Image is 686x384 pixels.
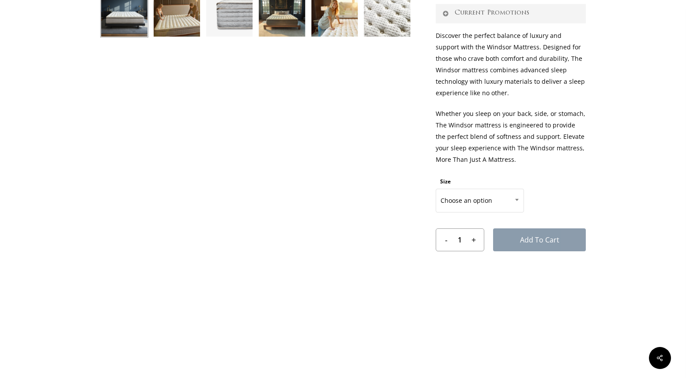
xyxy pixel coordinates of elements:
[436,229,452,251] input: -
[468,229,484,251] input: +
[436,30,586,108] p: Discover the perfect balance of luxury and support with the Windsor Mattress. Designed for those ...
[493,228,586,251] button: Add to cart
[440,178,451,185] label: Size
[436,189,524,213] span: Choose an option
[436,4,586,23] a: Current Promotions
[445,262,577,287] iframe: Secure express checkout frame
[436,191,524,210] span: Choose an option
[452,229,468,251] input: Product quantity
[436,108,586,175] p: Whether you sleep on your back, side, or stomach, The Windsor mattress is engineered to provide t...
